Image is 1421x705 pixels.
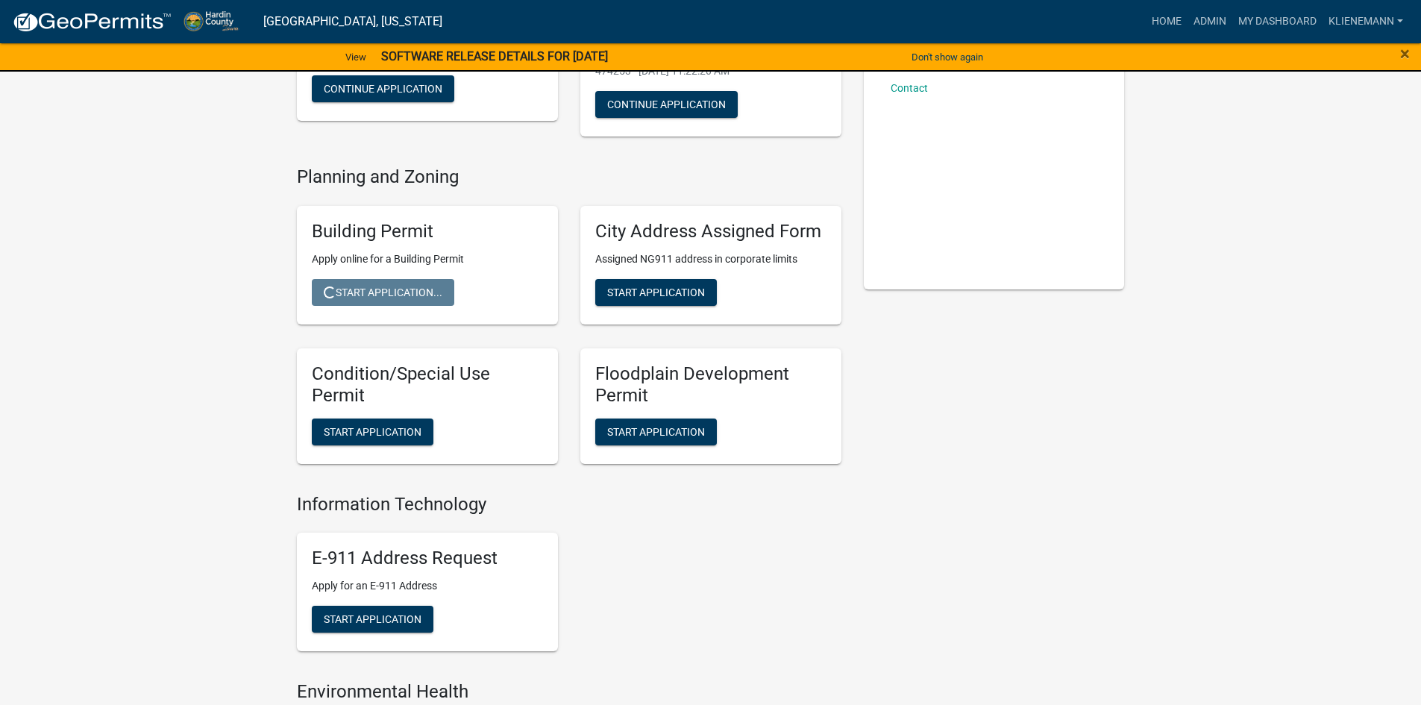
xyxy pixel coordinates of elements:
a: My Dashboard [1232,7,1323,36]
span: Start Application... [324,286,442,298]
p: Apply online for a Building Permit [312,251,543,267]
button: Start Application [595,419,717,445]
button: Continue Application [312,75,454,102]
span: Start Application [324,425,421,437]
a: Contact [891,82,928,94]
h4: Planning and Zoning [297,166,841,188]
span: × [1400,43,1410,64]
span: Start Application [607,286,705,298]
p: Apply for an E-911 Address [312,578,543,594]
button: Start Application [312,419,433,445]
button: Start Application... [312,279,454,306]
img: Hardin County, Iowa [183,11,251,31]
a: klienemann [1323,7,1409,36]
h5: Floodplain Development Permit [595,363,826,407]
span: Start Application [607,425,705,437]
h5: Building Permit [312,221,543,242]
h5: E-911 Address Request [312,548,543,569]
a: Home [1146,7,1188,36]
button: Don't show again [906,45,989,69]
a: View [339,45,372,69]
h5: City Address Assigned Form [595,221,826,242]
h5: Condition/Special Use Permit [312,363,543,407]
h4: Environmental Health [297,681,841,703]
a: Admin [1188,7,1232,36]
button: Close [1400,45,1410,63]
button: Start Application [595,279,717,306]
button: Continue Application [595,91,738,118]
span: Start Application [324,613,421,625]
h4: Information Technology [297,494,841,516]
p: Assigned NG911 address in corporate limits [595,251,826,267]
a: [GEOGRAPHIC_DATA], [US_STATE] [263,9,442,34]
button: Start Application [312,606,433,633]
strong: SOFTWARE RELEASE DETAILS FOR [DATE] [381,49,608,63]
